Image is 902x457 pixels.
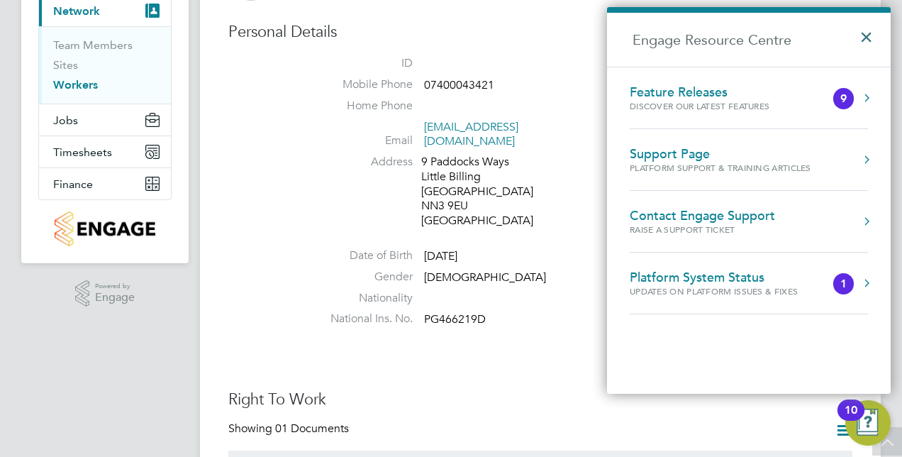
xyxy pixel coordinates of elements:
a: Powered byEngage [75,280,135,307]
h3: Personal Details [228,22,852,43]
span: 07400043421 [424,78,494,92]
span: Jobs [53,114,78,127]
label: National Ins. No. [313,312,413,326]
label: Nationality [313,291,413,306]
div: Showing [228,422,352,436]
label: ID [313,56,413,71]
button: Jobs [39,104,171,136]
a: Workers [53,78,98,92]
span: Powered by [95,280,135,292]
button: Close [859,17,880,48]
button: Open Resource Center, 10 new notifications [845,400,891,446]
div: Raise a Support Ticket [630,224,775,236]
div: 9 Paddocks Ways Little Billing [GEOGRAPHIC_DATA] NN3 9EU [GEOGRAPHIC_DATA] [421,155,556,228]
img: countryside-properties-logo-retina.png [55,211,155,246]
div: Updates on Platform Issues & Fixes [630,285,826,297]
span: [DEMOGRAPHIC_DATA] [424,270,546,285]
label: Address [313,155,413,170]
span: 01 Documents [275,422,349,436]
span: Engage [95,292,135,304]
button: Finance [39,168,171,199]
label: Email [313,133,413,148]
div: Contact Engage Support [630,208,775,224]
div: 10 [845,410,857,429]
a: Sites [53,58,78,72]
label: Date of Birth [313,248,413,263]
span: Network [53,4,100,18]
span: [DATE] [424,249,457,263]
div: Platform Support & Training Articles [630,162,811,174]
a: Go to home page [38,211,172,246]
a: Team Members [53,38,133,52]
span: PG466219D [424,313,486,327]
label: Gender [313,270,413,285]
span: Finance [53,177,93,191]
div: Platform System Status [630,270,826,285]
div: Feature Releases [630,84,798,100]
div: Network [39,26,171,104]
a: [EMAIL_ADDRESS][DOMAIN_NAME] [424,120,518,149]
h3: Right To Work [228,390,852,410]
div: Discover our latest features [630,100,798,112]
h2: Engage Resource Centre [607,13,891,67]
div: Engage Resource Centre [607,7,891,394]
button: Timesheets [39,136,171,167]
div: Support Page [630,146,811,162]
label: Home Phone [313,99,413,114]
span: Timesheets [53,145,112,159]
label: Mobile Phone [313,77,413,92]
